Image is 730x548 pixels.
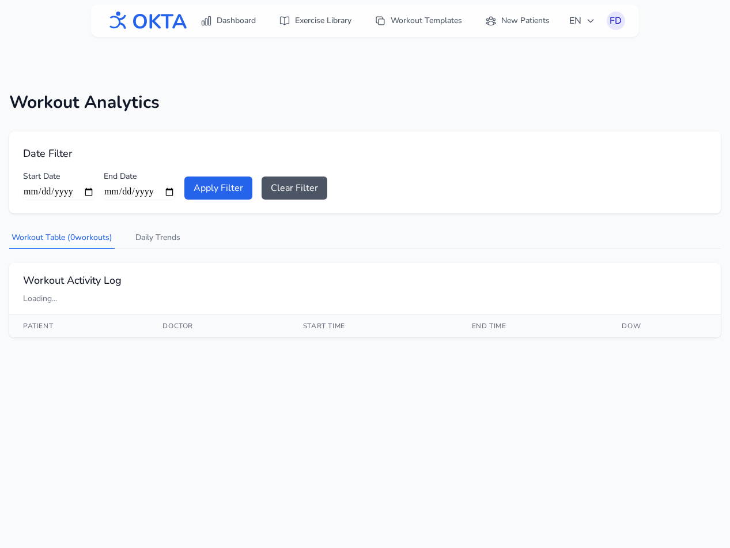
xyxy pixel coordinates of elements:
[23,293,707,305] div: Loading...
[272,10,358,31] a: Exercise Library
[23,171,94,182] label: Start Date
[9,92,721,113] h1: Workout Analytics
[23,145,707,162] h2: Date Filter
[133,227,183,249] button: Daily Trends
[9,227,115,249] button: Workout Table (0workouts)
[562,9,602,32] button: EN
[105,6,188,36] img: OKTA logo
[608,314,721,337] th: DOW
[368,10,469,31] a: Workout Templates
[23,272,707,288] h2: Workout Activity Log
[149,314,289,337] th: Doctor
[569,14,595,28] span: EN
[9,314,149,337] th: Patient
[607,12,625,30] button: FD
[194,10,263,31] a: Dashboard
[184,177,252,200] button: Apply Filter
[458,314,608,337] th: End Time
[104,171,175,182] label: End Date
[478,10,557,31] a: New Patients
[262,177,327,200] button: Clear Filter
[289,314,458,337] th: Start Time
